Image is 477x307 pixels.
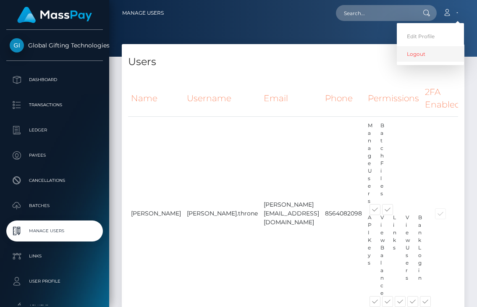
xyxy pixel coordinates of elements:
[184,81,261,116] th: Username
[6,69,103,90] a: Dashboard
[6,195,103,216] a: Batches
[422,81,464,116] th: 2FA Enabled
[6,94,103,115] a: Transactions
[322,81,365,116] th: Phone
[6,42,103,49] span: Global Gifting Technologies Inc
[6,271,103,292] a: User Profile
[336,5,415,21] input: Search...
[10,149,100,162] p: Payees
[10,225,100,237] p: Manage Users
[10,275,100,288] p: User Profile
[128,55,458,69] h4: Users
[10,124,100,136] p: Ledger
[362,122,374,205] div: Manage Users
[122,4,164,22] a: Manage Users
[10,38,24,52] img: Global Gifting Technologies Inc
[10,174,100,187] p: Cancellations
[365,81,422,116] th: Permissions
[374,214,387,297] div: View Balance
[17,7,92,23] img: MassPay Logo
[128,81,184,116] th: Name
[10,199,100,212] p: Batches
[362,214,374,297] div: API Keys
[6,246,103,267] a: Links
[374,122,387,205] div: Batch Files
[412,214,425,297] div: Bank Login
[6,220,103,241] a: Manage Users
[399,214,412,297] div: View Users
[6,170,103,191] a: Cancellations
[261,81,322,116] th: Email
[397,46,464,62] a: Logout
[10,99,100,111] p: Transactions
[6,145,103,166] a: Payees
[10,250,100,262] p: Links
[387,214,399,297] div: Links
[397,29,464,44] a: Edit Profile
[6,120,103,141] a: Ledger
[10,73,100,86] p: Dashboard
